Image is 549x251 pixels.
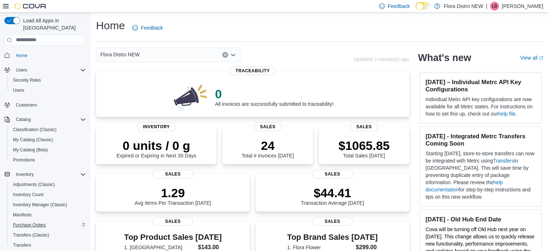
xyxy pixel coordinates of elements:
[426,78,536,93] h3: [DATE] – Individual Metrc API Key Configurations
[7,179,89,190] button: Adjustments (Classic)
[16,53,27,59] span: Home
[10,200,86,209] span: Inventory Manager (Classic)
[137,122,176,131] span: Inventory
[241,138,293,159] div: Total # Invoices [DATE]
[10,135,56,144] a: My Catalog (Classic)
[153,170,193,178] span: Sales
[490,2,499,10] div: Lisa Barnes
[117,138,196,153] p: 0 units / 0 g
[10,190,86,199] span: Inventory Count
[493,158,514,164] a: Transfers
[312,217,353,226] span: Sales
[354,56,409,62] p: Updated 1 minute(s) ago
[13,51,30,60] a: Home
[10,125,60,134] a: Classification (Classic)
[415,2,431,10] input: Dark Mode
[10,231,52,239] a: Transfers (Classic)
[100,50,140,59] span: Flora Distro NEW
[16,117,31,122] span: Catalog
[388,3,410,10] span: Feedback
[1,100,89,110] button: Customers
[10,76,44,85] a: Security Roles
[7,155,89,165] button: Promotions
[16,172,34,177] span: Inventory
[10,231,86,239] span: Transfers (Classic)
[10,146,51,154] a: My Catalog (Beta)
[10,86,27,95] a: Users
[135,186,211,200] p: 1.29
[10,180,86,189] span: Adjustments (Classic)
[215,87,334,107] div: All invoices are successfully submitted to traceability!
[539,56,543,60] svg: External link
[124,233,222,242] h3: Top Product Sales [DATE]
[241,138,293,153] p: 24
[117,138,196,159] div: Expired or Expiring in Next 30 Days
[10,200,70,209] a: Inventory Manager (Classic)
[312,170,353,178] span: Sales
[230,52,236,58] button: Open list of options
[444,2,483,10] p: Flora Distro NEW
[301,186,364,206] div: Transaction Average [DATE]
[339,138,390,159] div: Total Sales [DATE]
[13,87,24,93] span: Users
[13,137,53,143] span: My Catalog (Classic)
[10,221,49,229] a: Purchase Orders
[13,100,86,109] span: Customers
[20,17,86,31] span: Load All Apps in [GEOGRAPHIC_DATA]
[301,186,364,200] p: $44.41
[10,156,86,164] span: Promotions
[7,240,89,250] button: Transfers
[287,244,353,251] dt: 1. Flora Flower
[7,135,89,145] button: My Catalog (Classic)
[96,18,125,33] h1: Home
[1,50,89,61] button: Home
[13,115,86,124] span: Catalog
[10,125,86,134] span: Classification (Classic)
[1,65,89,75] button: Users
[10,211,34,219] a: Manifests
[135,186,211,206] div: Avg Items Per Transaction [DATE]
[222,52,228,58] button: Clear input
[1,114,89,125] button: Catalog
[7,210,89,220] button: Manifests
[141,24,163,31] span: Feedback
[426,150,536,200] p: Starting [DATE], store-to-store transfers can now be integrated with Metrc using in [GEOGRAPHIC_D...
[13,222,46,228] span: Purchase Orders
[350,122,378,131] span: Sales
[254,122,281,131] span: Sales
[10,156,38,164] a: Promotions
[10,86,86,95] span: Users
[492,2,497,10] span: LB
[129,21,166,35] a: Feedback
[10,221,86,229] span: Purchase Orders
[10,146,86,154] span: My Catalog (Beta)
[7,145,89,155] button: My Catalog (Beta)
[486,2,487,10] p: |
[10,135,86,144] span: My Catalog (Classic)
[10,180,58,189] a: Adjustments (Classic)
[7,85,89,95] button: Users
[426,216,536,223] h3: [DATE] - Old Hub End Date
[13,170,36,179] button: Inventory
[124,244,195,251] dt: 1. [GEOGRAPHIC_DATA]
[230,66,275,75] span: Traceability
[13,127,57,133] span: Classification (Classic)
[13,157,35,163] span: Promotions
[7,125,89,135] button: Classification (Classic)
[13,115,34,124] button: Catalog
[287,233,378,242] h3: Top Brand Sales [DATE]
[426,96,536,117] p: Individual Metrc API key configurations are now available for all Metrc states. For instructions ...
[10,190,47,199] a: Inventory Count
[520,55,543,61] a: View allExternal link
[7,190,89,200] button: Inventory Count
[7,75,89,85] button: Security Roles
[13,66,30,74] button: Users
[153,217,193,226] span: Sales
[13,242,31,248] span: Transfers
[426,133,536,147] h3: [DATE] - Integrated Metrc Transfers Coming Soon
[498,111,515,117] a: help file
[418,52,471,64] h2: What's new
[426,179,503,192] a: help documentation
[10,76,86,85] span: Security Roles
[16,67,27,73] span: Users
